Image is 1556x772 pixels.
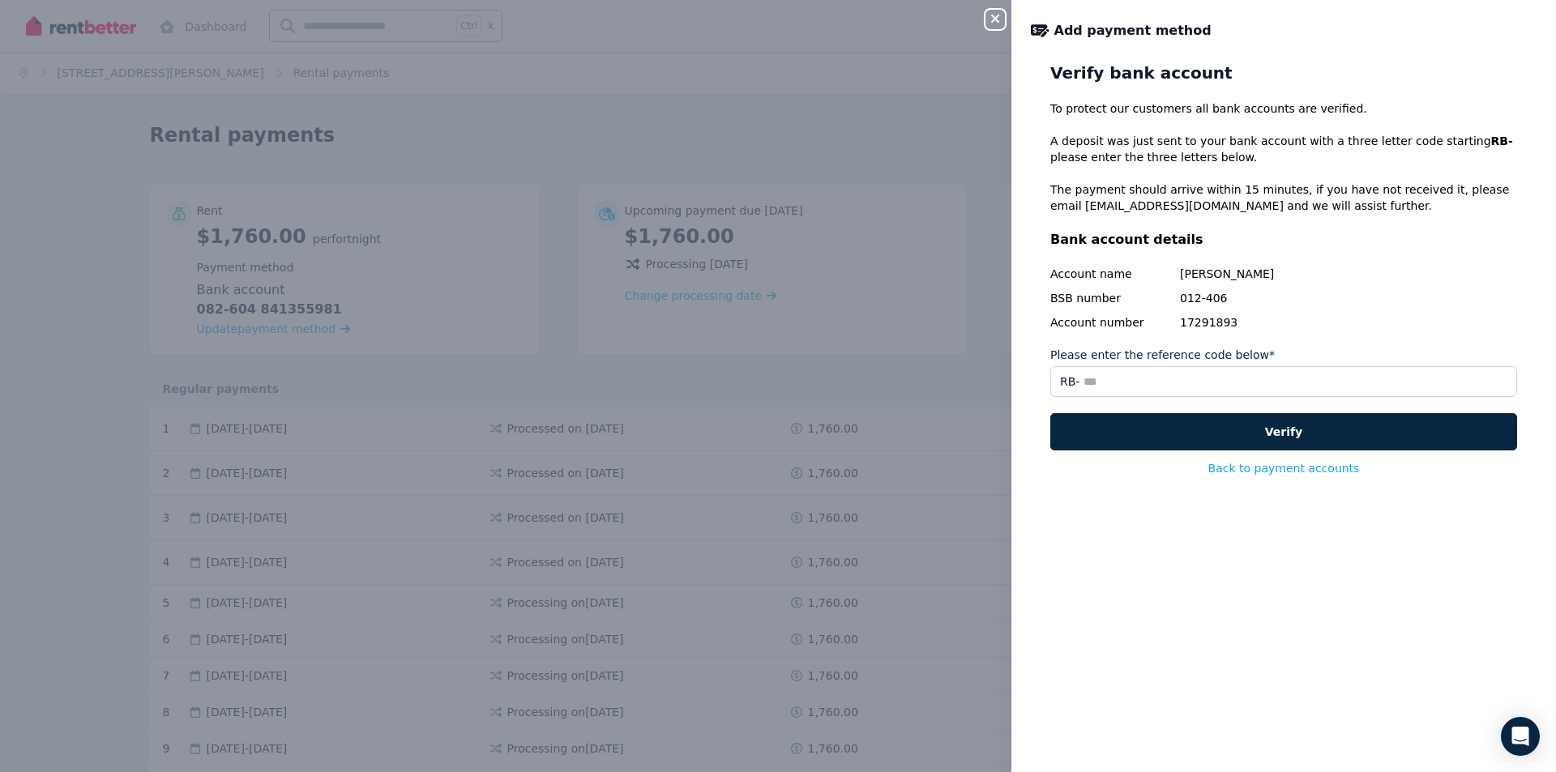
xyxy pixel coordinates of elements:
a: [EMAIL_ADDRESS][DOMAIN_NAME] [1085,199,1284,212]
button: Verify [1050,413,1517,450]
p: To protect our customers all bank accounts are verified. [1050,100,1517,117]
div: Account name [1050,266,1172,282]
span: 012-406 [1180,290,1517,306]
div: Open Intercom Messenger [1501,717,1540,756]
span: 17291893 [1180,314,1517,331]
p: Bank account details [1050,230,1517,250]
strong: RB- [1491,134,1513,147]
div: BSB number [1050,290,1172,306]
p: A deposit was just sent to your bank account with a three letter code starting please enter the t... [1050,133,1517,165]
h2: Verify bank account [1050,62,1517,84]
p: The payment should arrive within 15 minutes, if you have not received it, please email and we wil... [1050,181,1517,214]
label: Please enter the reference code below* [1050,347,1275,363]
button: Back to payment accounts [1208,460,1360,476]
span: [PERSON_NAME] [1180,266,1517,282]
span: Add payment method [1054,21,1212,41]
div: Account number [1050,314,1172,331]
